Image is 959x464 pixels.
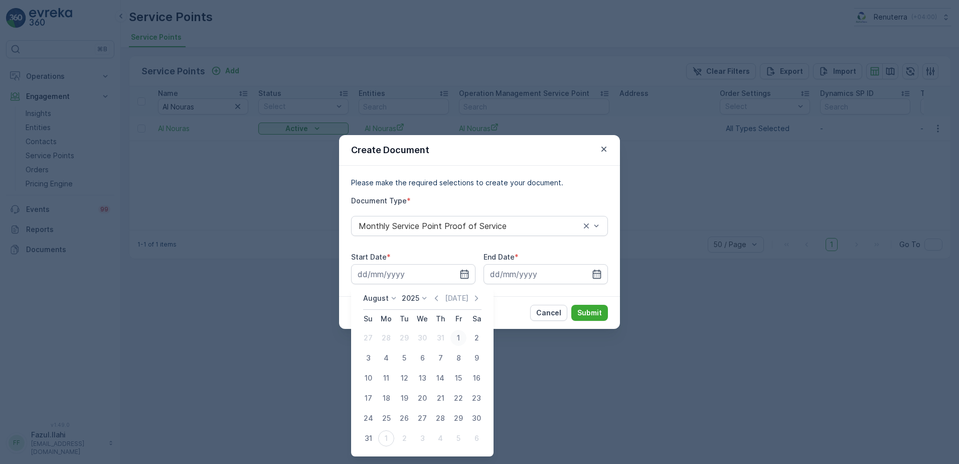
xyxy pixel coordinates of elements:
th: Sunday [359,310,377,328]
div: 7 [432,350,448,366]
label: Start Date [351,253,387,261]
div: 18 [378,390,394,406]
div: 5 [396,350,412,366]
div: 27 [360,330,376,346]
p: August [363,293,389,303]
div: 28 [432,410,448,426]
input: dd/mm/yyyy [351,264,475,284]
div: 1 [450,330,466,346]
div: 14 [432,370,448,386]
div: 15 [450,370,466,386]
div: 2 [396,430,412,446]
p: Cancel [536,308,561,318]
th: Friday [449,310,467,328]
button: Cancel [530,305,567,321]
div: 6 [414,350,430,366]
div: 29 [450,410,466,426]
div: 19 [396,390,412,406]
th: Monday [377,310,395,328]
div: 12 [396,370,412,386]
th: Tuesday [395,310,413,328]
div: 25 [378,410,394,426]
div: 30 [414,330,430,346]
p: 2025 [402,293,419,303]
div: 27 [414,410,430,426]
p: Submit [577,308,602,318]
div: 6 [468,430,485,446]
label: Document Type [351,196,407,205]
div: 1 [378,430,394,446]
div: 30 [468,410,485,426]
div: 29 [396,330,412,346]
div: 13 [414,370,430,386]
div: 5 [450,430,466,446]
div: 3 [414,430,430,446]
div: 9 [468,350,485,366]
div: 26 [396,410,412,426]
div: 22 [450,390,466,406]
div: 4 [432,430,448,446]
th: Thursday [431,310,449,328]
button: Submit [571,305,608,321]
div: 8 [450,350,466,366]
div: 31 [360,430,376,446]
p: Please make the required selections to create your document. [351,178,608,188]
div: 4 [378,350,394,366]
input: dd/mm/yyyy [484,264,608,284]
div: 21 [432,390,448,406]
div: 28 [378,330,394,346]
div: 31 [432,330,448,346]
p: Create Document [351,143,429,157]
div: 10 [360,370,376,386]
div: 20 [414,390,430,406]
div: 16 [468,370,485,386]
th: Saturday [467,310,486,328]
div: 23 [468,390,485,406]
div: 17 [360,390,376,406]
p: [DATE] [445,293,468,303]
div: 11 [378,370,394,386]
label: End Date [484,253,515,261]
div: 24 [360,410,376,426]
div: 3 [360,350,376,366]
div: 2 [468,330,485,346]
th: Wednesday [413,310,431,328]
